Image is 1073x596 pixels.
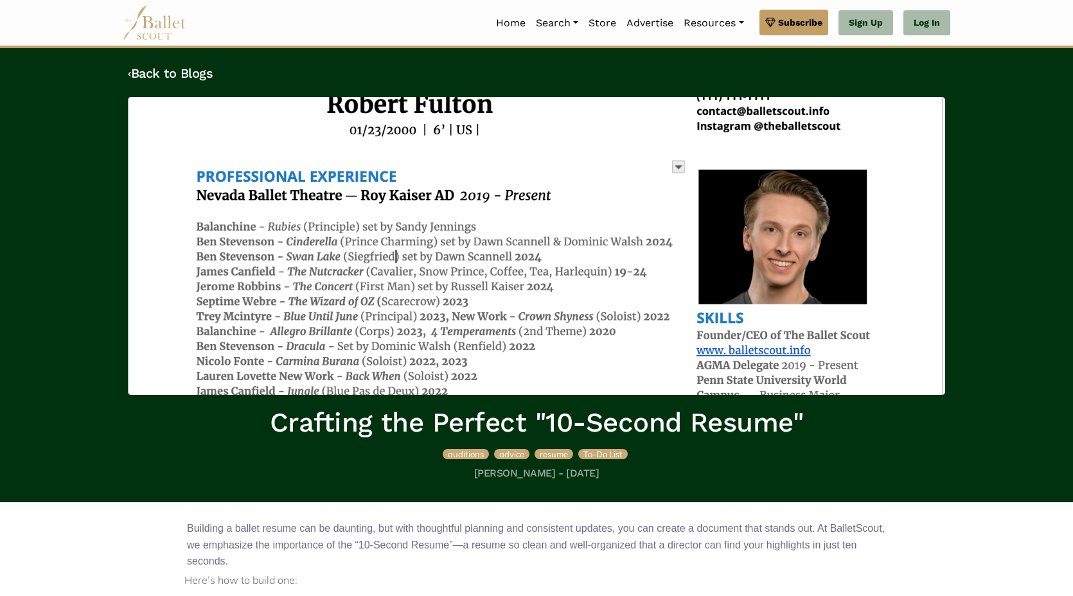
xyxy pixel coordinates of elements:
span: auditions [448,449,484,459]
span: Subscribe [778,15,822,30]
span: Building a ballet resume can be daunting, but with thoughtful planning and consistent updates, yo... [187,523,885,566]
span: resume [540,449,568,459]
a: Resources [678,10,749,37]
a: Log In [903,10,950,36]
h5: [PERSON_NAME] - [DATE] [128,467,945,480]
a: Store [583,10,621,37]
img: header_image.img [128,97,945,395]
a: Sign Up [838,10,893,36]
span: advice [499,449,524,459]
a: Home [491,10,531,37]
a: auditions [443,447,492,460]
a: resume [535,447,576,460]
code: ‹ [128,65,131,81]
a: Subscribe [759,10,828,35]
a: Search [531,10,583,37]
span: To-Do List [583,449,623,459]
a: advice [494,447,532,460]
a: ‹Back to Blogs [128,66,213,81]
h1: Crafting the Perfect "10-Second Resume" [128,405,945,441]
img: gem.svg [765,15,776,30]
p: Here’s how to build one: [184,572,889,589]
a: Advertise [621,10,678,37]
a: To-Do List [578,447,628,460]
